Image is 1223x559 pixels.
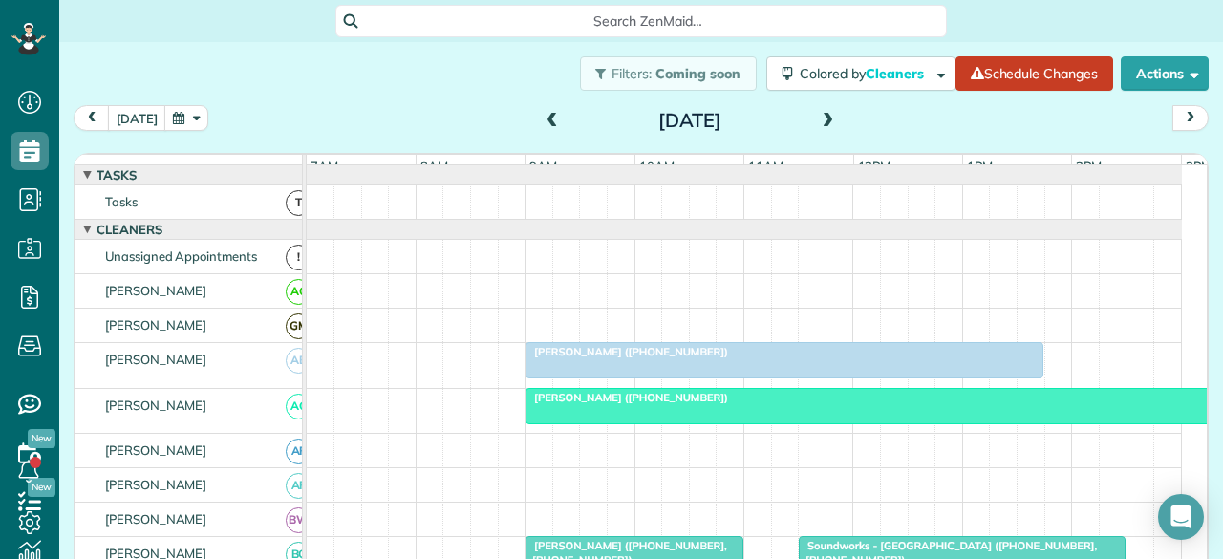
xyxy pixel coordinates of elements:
span: Filters: [611,65,652,82]
div: Open Intercom Messenger [1158,494,1204,540]
span: [PERSON_NAME] [101,511,211,527]
span: AC [286,279,311,305]
span: 10am [635,159,678,174]
span: T [286,190,311,216]
span: [PERSON_NAME] [101,317,211,333]
span: Unassigned Appointments [101,248,261,264]
span: 2pm [1072,159,1105,174]
span: [PERSON_NAME] ([PHONE_NUMBER]) [525,391,729,404]
h2: [DATE] [570,110,809,131]
span: AF [286,473,311,499]
a: Schedule Changes [955,56,1113,91]
button: next [1172,105,1209,131]
span: Colored by [800,65,931,82]
span: 7am [307,159,342,174]
span: [PERSON_NAME] ([PHONE_NUMBER]) [525,345,729,358]
span: 11am [744,159,787,174]
span: [PERSON_NAME] [101,283,211,298]
span: [PERSON_NAME] [101,442,211,458]
span: New [28,429,55,448]
button: [DATE] [108,105,166,131]
span: AC [286,394,311,419]
span: Coming soon [655,65,741,82]
span: AB [286,348,311,374]
span: ! [286,245,311,270]
span: Cleaners [93,222,166,237]
span: 12pm [854,159,895,174]
button: prev [74,105,110,131]
span: 8am [417,159,452,174]
span: [PERSON_NAME] [101,477,211,492]
span: 3pm [1182,159,1215,174]
span: [PERSON_NAME] [101,352,211,367]
span: Tasks [93,167,140,183]
span: BW [286,507,311,533]
span: 9am [526,159,561,174]
span: GM [286,313,311,339]
span: Cleaners [866,65,927,82]
span: AF [286,439,311,464]
span: [PERSON_NAME] [101,398,211,413]
button: Actions [1121,56,1209,91]
button: Colored byCleaners [766,56,955,91]
span: 1pm [963,159,997,174]
span: Tasks [101,194,141,209]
